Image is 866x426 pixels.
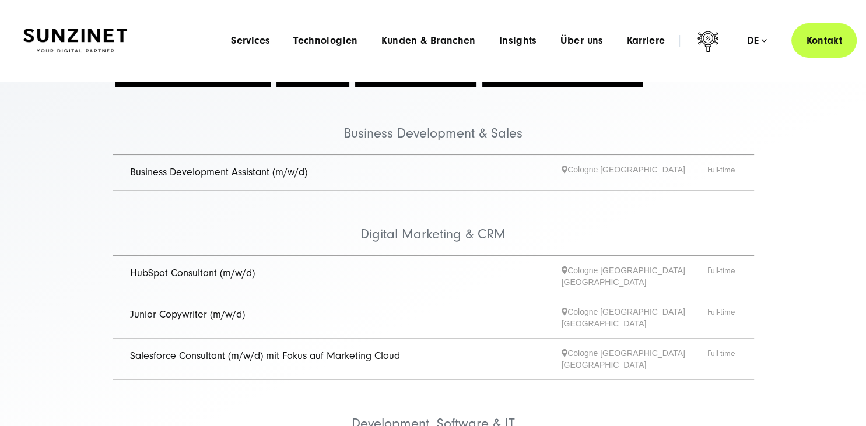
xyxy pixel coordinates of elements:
a: Salesforce Consultant (m/w/d) mit Fokus auf Marketing Cloud [130,350,400,362]
a: Kunden & Branchen [381,35,476,47]
a: Karriere [626,35,665,47]
span: Full-time [707,347,737,371]
a: Services [231,35,270,47]
li: Business Development & Sales [113,90,754,155]
a: Technologien [293,35,357,47]
span: Cologne [GEOGRAPHIC_DATA] [GEOGRAPHIC_DATA] [562,347,707,371]
li: Digital Marketing & CRM [113,191,754,256]
span: Cologne [GEOGRAPHIC_DATA] [562,164,707,182]
a: Kontakt [791,23,857,58]
span: Full-time [707,265,737,288]
div: de [746,35,767,47]
img: SUNZINET Full Service Digital Agentur [23,29,127,53]
a: Business Development Assistant (m/w/d) [130,166,307,178]
a: HubSpot Consultant (m/w/d) [130,267,255,279]
span: Cologne [GEOGRAPHIC_DATA] [GEOGRAPHIC_DATA] [562,265,707,288]
a: Junior Copywriter (m/w/d) [130,308,245,321]
span: Full-time [707,306,737,329]
span: Full-time [707,164,737,182]
a: Über uns [560,35,604,47]
a: Insights [499,35,537,47]
span: Cologne [GEOGRAPHIC_DATA] [GEOGRAPHIC_DATA] [562,306,707,329]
